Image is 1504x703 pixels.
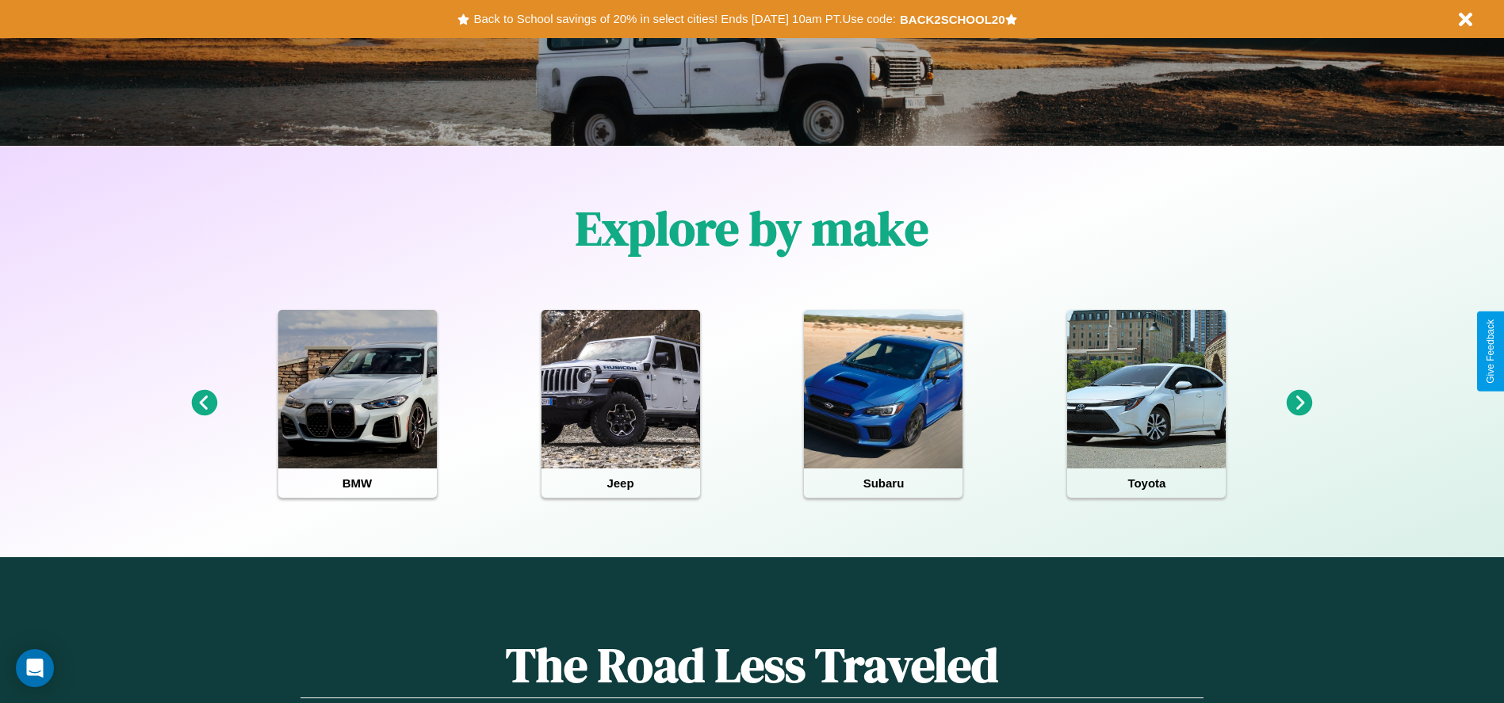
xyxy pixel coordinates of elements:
[469,8,899,30] button: Back to School savings of 20% in select cities! Ends [DATE] 10am PT.Use code:
[1067,468,1226,498] h4: Toyota
[300,632,1203,698] h1: The Road Less Traveled
[576,196,928,261] h1: Explore by make
[542,468,700,498] h4: Jeep
[1485,319,1496,384] div: Give Feedback
[804,468,962,498] h4: Subaru
[900,13,1005,26] b: BACK2SCHOOL20
[16,649,54,687] div: Open Intercom Messenger
[278,468,437,498] h4: BMW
